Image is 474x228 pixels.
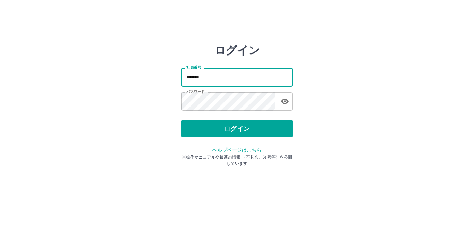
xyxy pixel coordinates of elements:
[181,154,293,167] p: ※操作マニュアルや最新の情報 （不具合、改善等）を公開しています
[186,89,205,94] label: パスワード
[214,44,260,57] h2: ログイン
[212,147,261,153] a: ヘルプページはこちら
[181,120,293,137] button: ログイン
[186,65,201,70] label: 社員番号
